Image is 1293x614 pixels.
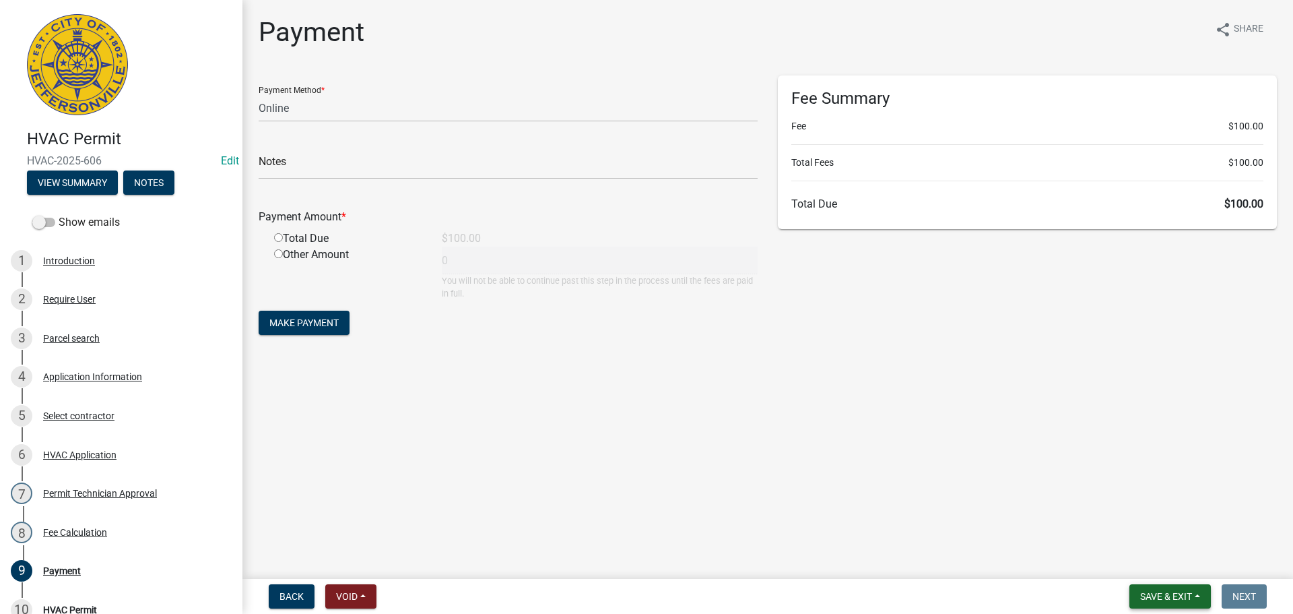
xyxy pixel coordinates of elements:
wm-modal-confirm: Summary [27,178,118,189]
img: City of Jeffersonville, Indiana [27,14,128,115]
a: Edit [221,154,239,167]
wm-modal-confirm: Edit Application Number [221,154,239,167]
div: 2 [11,288,32,310]
div: Payment Amount [248,209,768,225]
div: 3 [11,328,32,349]
h6: Fee Summary [791,89,1263,109]
i: share [1215,22,1231,38]
button: Back [269,584,314,609]
div: 5 [11,405,32,427]
li: Total Fees [791,156,1263,170]
span: Share [1234,22,1263,38]
div: Select contractor [43,411,114,421]
h1: Payment [259,16,364,49]
div: Parcel search [43,334,100,343]
button: Make Payment [259,311,350,335]
span: Save & Exit [1140,591,1192,602]
span: HVAC-2025-606 [27,154,215,167]
div: Payment [43,566,81,576]
span: Back [279,591,304,602]
button: Next [1222,584,1267,609]
button: Notes [123,171,174,195]
div: Fee Calculation [43,528,107,537]
button: View Summary [27,171,118,195]
span: $100.00 [1228,156,1263,170]
li: Fee [791,119,1263,133]
button: shareShare [1204,16,1274,42]
div: 1 [11,250,32,272]
label: Show emails [32,214,120,231]
button: Void [325,584,376,609]
h6: Total Due [791,197,1263,210]
h4: HVAC Permit [27,129,232,149]
div: Application Information [43,372,142,381]
div: 8 [11,522,32,543]
span: $100.00 [1224,197,1263,210]
div: Total Due [264,231,432,247]
div: Introduction [43,256,95,266]
div: HVAC Application [43,450,117,460]
div: 6 [11,444,32,466]
span: $100.00 [1228,119,1263,133]
span: Next [1232,591,1256,602]
div: Require User [43,295,96,304]
div: Other Amount [264,247,432,300]
div: 9 [11,560,32,582]
div: Permit Technician Approval [43,489,157,498]
button: Save & Exit [1129,584,1211,609]
span: Void [336,591,358,602]
span: Make Payment [269,317,339,328]
wm-modal-confirm: Notes [123,178,174,189]
div: 7 [11,483,32,504]
div: 4 [11,366,32,388]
